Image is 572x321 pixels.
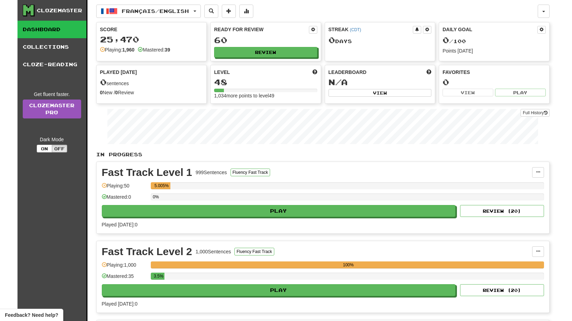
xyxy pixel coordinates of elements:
[102,246,192,257] div: Fast Track Level 2
[153,261,544,268] div: 100%
[214,69,230,76] span: Level
[100,89,203,96] div: New / Review
[196,248,231,255] div: 1,000 Sentences
[460,205,544,217] button: Review (20)
[443,69,546,76] div: Favorites
[239,5,253,18] button: More stats
[102,284,456,296] button: Play
[96,151,550,158] p: In Progress
[214,92,317,99] div: 1,034 more points to level 49
[214,47,317,57] button: Review
[329,36,432,45] div: Day s
[102,273,147,284] div: Mastered: 35
[521,109,549,117] button: Full History
[329,77,348,87] span: N/A
[214,36,317,45] div: 60
[102,182,147,194] div: Playing: 50
[443,38,466,44] span: / 100
[312,69,317,76] span: Score more points to level up
[350,27,361,32] a: (CDT)
[122,47,134,53] strong: 1,960
[100,35,203,44] div: 25,470
[138,46,170,53] div: Mastered:
[102,205,456,217] button: Play
[37,7,82,14] div: Clozemaster
[37,145,52,152] button: On
[102,301,137,307] span: Played [DATE]: 0
[100,90,103,95] strong: 0
[214,78,317,87] div: 48
[329,26,413,33] div: Streak
[165,47,170,53] strong: 39
[115,90,118,95] strong: 0
[100,77,107,87] span: 0
[102,193,147,205] div: Mastered: 0
[102,222,137,227] span: Played [DATE]: 0
[443,89,493,96] button: View
[17,56,86,73] a: Cloze-Reading
[100,46,135,53] div: Playing:
[329,69,367,76] span: Leaderboard
[23,91,81,98] div: Get fluent faster.
[329,89,432,97] button: View
[460,284,544,296] button: Review (20)
[96,5,201,18] button: Français/English
[5,312,58,319] span: Open feedback widget
[153,273,164,280] div: 3.5%
[204,5,218,18] button: Search sentences
[231,169,270,176] button: Fluency Fast Track
[100,26,203,33] div: Score
[122,8,189,14] span: Français / English
[153,182,170,189] div: 5.005%
[100,78,203,87] div: sentences
[443,35,449,45] span: 0
[23,136,81,143] div: Dark Mode
[214,26,309,33] div: Ready for Review
[443,78,546,87] div: 0
[102,167,192,178] div: Fast Track Level 1
[443,47,546,54] div: Points [DATE]
[234,248,274,255] button: Fluency Fast Track
[17,38,86,56] a: Collections
[196,169,227,176] div: 999 Sentences
[222,5,236,18] button: Add sentence to collection
[426,69,431,76] span: This week in points, UTC
[495,89,546,96] button: Play
[17,21,86,38] a: Dashboard
[52,145,67,152] button: Off
[329,35,335,45] span: 0
[23,100,81,118] a: ClozemasterPro
[102,261,147,273] div: Playing: 1,000
[100,69,137,76] span: Played [DATE]
[443,26,537,34] div: Daily Goal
